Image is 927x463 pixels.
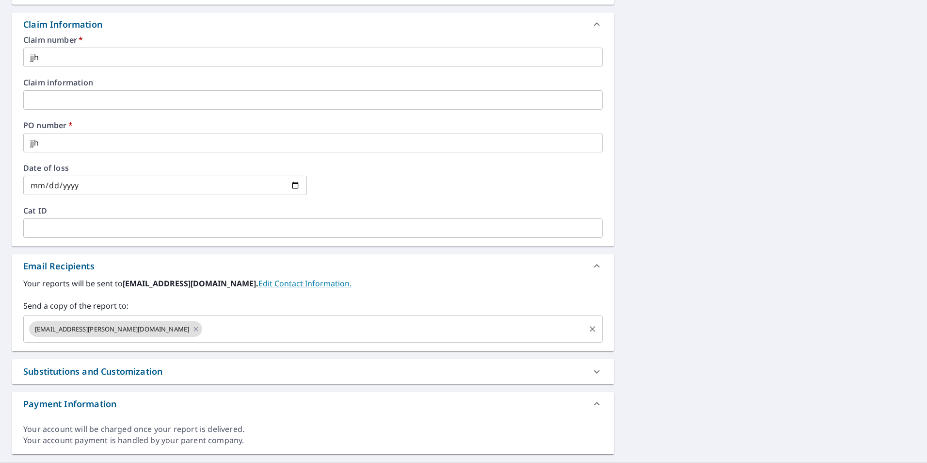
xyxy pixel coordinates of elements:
div: Your account will be charged once your report is delivered. [23,424,603,435]
label: PO number [23,121,603,129]
button: Clear [586,322,599,336]
div: Payment Information [12,392,614,415]
div: Claim Information [12,13,614,36]
div: Your account payment is handled by your parent company. [23,435,603,446]
div: Substitutions and Customization [12,359,614,384]
label: Your reports will be sent to [23,278,603,289]
label: Claim number [23,36,603,44]
label: Date of loss [23,164,307,172]
div: [EMAIL_ADDRESS][PERSON_NAME][DOMAIN_NAME] [29,321,202,337]
div: Payment Information [23,397,116,411]
label: Send a copy of the report to: [23,300,603,312]
div: Claim Information [23,18,102,31]
div: Email Recipients [23,260,95,273]
div: Email Recipients [12,254,614,278]
label: Cat ID [23,207,603,215]
a: EditContactInfo [258,278,352,289]
b: [EMAIL_ADDRESS][DOMAIN_NAME]. [123,278,258,289]
span: [EMAIL_ADDRESS][PERSON_NAME][DOMAIN_NAME] [29,325,195,334]
div: Substitutions and Customization [23,365,162,378]
label: Claim information [23,79,603,86]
